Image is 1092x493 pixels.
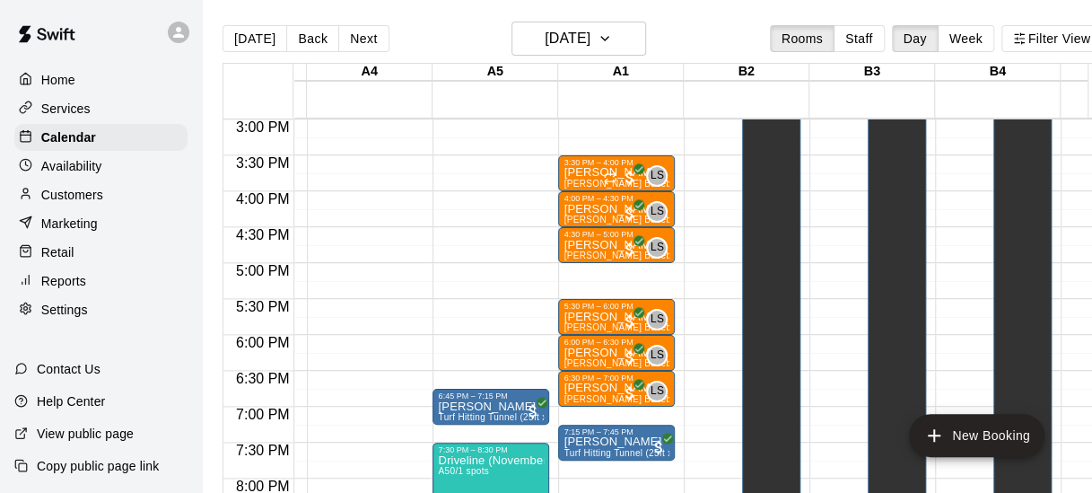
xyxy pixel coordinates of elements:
[621,348,639,366] span: All customers have paid
[232,227,294,242] span: 4:30 PM
[809,64,935,81] div: B3
[651,167,664,185] span: LS
[558,299,675,335] div: 5:30 PM – 6:00 PM: Aj Whitley
[938,25,994,52] button: Week
[14,239,188,266] a: Retail
[770,25,834,52] button: Rooms
[232,263,294,278] span: 5:00 PM
[621,205,639,223] span: All customers have paid
[646,237,668,259] div: Leo Seminati
[232,335,294,350] span: 6:00 PM
[41,128,96,146] p: Calendar
[563,338,669,347] div: 6:00 PM – 6:30 PM
[41,215,98,233] p: Marketing
[650,438,668,456] span: All customers have paid
[450,466,489,476] span: 0/1 spots filled
[14,66,188,93] a: Home
[37,425,134,443] p: View public page
[563,427,669,436] div: 7:15 PM – 7:45 PM
[41,157,102,175] p: Availability
[14,124,188,151] a: Calendar
[653,201,668,223] span: Leo Seminati
[14,296,188,323] a: Settings
[621,169,639,187] span: All customers have paid
[651,347,664,365] span: LS
[232,119,294,135] span: 3:00 PM
[14,268,188,295] a: Reports
[651,239,664,257] span: LS
[14,95,188,122] a: Services
[651,203,664,221] span: LS
[603,171,617,185] span: Recurring event
[935,64,1061,81] div: B4
[286,25,339,52] button: Back
[909,414,1044,457] button: add
[41,71,75,89] p: Home
[651,311,664,329] span: LS
[558,335,675,371] div: 6:00 PM – 6:30 PM: William Webster
[563,251,800,260] span: [PERSON_NAME] Baseball/Softball (Hitting or Fielding)
[41,272,86,290] p: Reports
[621,313,639,330] span: All customers have paid
[558,227,675,263] div: 4:30 PM – 5:00 PM: Leo Seminati Baseball/Softball (Hitting or Fielding)
[563,374,669,383] div: 6:30 PM – 7:00 PM
[438,392,544,401] div: 6:45 PM – 7:15 PM
[232,155,294,171] span: 3:30 PM
[563,322,800,332] span: [PERSON_NAME] Baseball/Softball (Hitting or Fielding)
[438,466,450,476] span: A5
[232,299,294,314] span: 5:30 PM
[307,64,432,81] div: A4
[37,392,105,410] p: Help Center
[41,243,74,261] p: Retail
[14,153,188,180] a: Availability
[37,457,159,475] p: Copy public page link
[563,194,669,203] div: 4:00 PM – 4:30 PM
[892,25,939,52] button: Day
[563,215,800,224] span: [PERSON_NAME] Baseball/Softball (Hitting or Fielding)
[524,402,542,420] span: All customers have paid
[558,371,675,407] div: 6:30 PM – 7:00 PM: William Webster
[558,64,684,81] div: A1
[432,389,549,425] div: 6:45 PM – 7:15 PM: Turf Hitting Tunnel (25ft x 50ft)
[232,407,294,422] span: 7:00 PM
[563,158,669,167] div: 3:30 PM – 4:00 PM
[41,186,103,204] p: Customers
[563,358,800,368] span: [PERSON_NAME] Baseball/Softball (Hitting or Fielding)
[653,165,668,187] span: Leo Seminati
[646,201,668,223] div: Leo Seminati
[646,345,668,366] div: Leo Seminati
[438,445,544,454] div: 7:30 PM – 8:30 PM
[653,237,668,259] span: Leo Seminati
[41,100,91,118] p: Services
[223,25,287,52] button: [DATE]
[14,181,188,208] a: Customers
[651,383,664,401] span: LS
[338,25,389,52] button: Next
[563,448,695,458] span: Turf Hitting Tunnel (25ft x 50ft)
[37,360,100,378] p: Contact Us
[834,25,885,52] button: Staff
[14,210,188,237] a: Marketing
[684,64,809,81] div: B2
[653,309,668,330] span: Leo Seminati
[232,371,294,386] span: 6:30 PM
[432,64,558,81] div: A5
[563,302,669,311] div: 5:30 PM – 6:00 PM
[646,165,668,187] div: Leo Seminati
[232,191,294,207] span: 4:00 PM
[563,230,669,239] div: 4:30 PM – 5:00 PM
[621,241,639,259] span: All customers have paid
[653,381,668,402] span: Leo Seminati
[511,22,646,56] button: [DATE]
[545,26,590,51] h6: [DATE]
[653,345,668,366] span: Leo Seminati
[558,155,675,191] div: 3:30 PM – 4:00 PM: Leo Seminati Baseball/Softball (Hitting or Fielding)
